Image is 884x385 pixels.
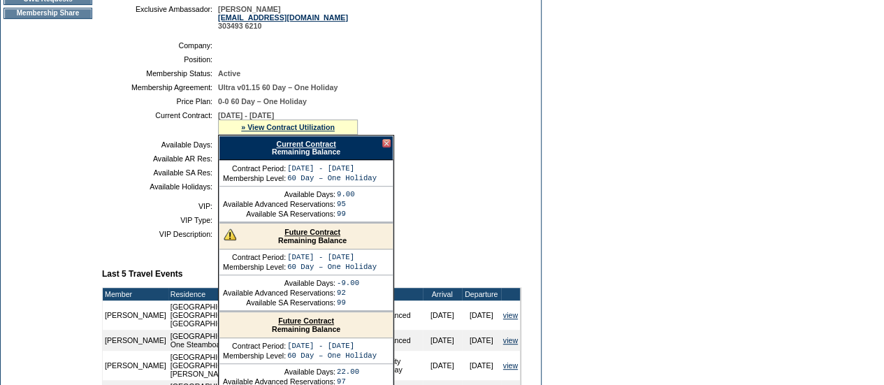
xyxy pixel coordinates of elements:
td: Contract Period: [223,164,286,173]
td: 92 [337,289,359,297]
td: [DATE] - [DATE] [287,342,377,350]
td: Available SA Reservations: [223,210,335,218]
span: Ultra v01.15 60 Day – One Holiday [218,83,338,92]
td: [DATE] [423,351,462,380]
span: [DATE] - [DATE] [218,111,274,119]
td: Advanced [375,300,423,330]
a: view [503,361,518,370]
td: Membership Level: [223,263,286,271]
td: Priority Holiday [375,351,423,380]
td: Available Days: [108,140,212,149]
td: [PERSON_NAME] [103,330,168,351]
span: Active [218,69,240,78]
td: -9.00 [337,279,359,287]
td: 60 Day – One Holiday [287,351,377,360]
td: [DATE] [462,351,501,380]
td: Position: [108,55,212,64]
span: [PERSON_NAME] 303493 6210 [218,5,348,30]
td: Contract Period: [223,253,286,261]
td: Residence [168,288,375,300]
td: 22.00 [337,368,359,376]
td: 9.00 [337,190,355,198]
td: Advanced [375,330,423,351]
td: Member [103,288,168,300]
td: [DATE] [462,300,501,330]
td: Type [375,288,423,300]
td: Exclusive Ambassador: [108,5,212,30]
td: [PERSON_NAME] [103,300,168,330]
td: 60 Day – One Holiday [287,263,377,271]
td: Price Plan: [108,97,212,106]
td: Available Holidays: [108,182,212,191]
td: Available SA Reservations: [223,298,335,307]
div: Remaining Balance [219,224,393,249]
td: [DATE] [462,330,501,351]
div: Remaining Balance [219,312,393,338]
td: 99 [337,210,355,218]
img: There are insufficient days and/or tokens to cover this reservation [224,228,236,240]
td: Membership Agreement: [108,83,212,92]
td: [DATE] - [DATE] [287,164,377,173]
td: Available AR Res: [108,154,212,163]
td: Arrival [423,288,462,300]
td: VIP Description: [108,230,212,238]
td: 60 Day – One Holiday [287,174,377,182]
td: Membership Share [3,8,92,19]
a: [EMAIL_ADDRESS][DOMAIN_NAME] [218,13,348,22]
td: 99 [337,298,359,307]
td: [GEOGRAPHIC_DATA], [GEOGRAPHIC_DATA] - [GEOGRAPHIC_DATA], [GEOGRAPHIC_DATA] [GEOGRAPHIC_DATA] [168,300,375,330]
td: Available Advanced Reservations: [223,289,335,297]
a: Current Contract [276,140,335,148]
td: VIP Type: [108,216,212,224]
td: [GEOGRAPHIC_DATA], [US_STATE] - One Steamboat Place One Steamboat Place 612 [168,330,375,351]
td: Membership Level: [223,351,286,360]
td: Departure [462,288,501,300]
td: 95 [337,200,355,208]
b: Last 5 Travel Events [102,269,182,279]
td: Membership Level: [223,174,286,182]
td: [DATE] [423,300,462,330]
td: [DATE] [423,330,462,351]
a: Future Contract [284,228,340,236]
td: [PERSON_NAME] [103,351,168,380]
div: Remaining Balance [219,136,393,160]
a: Future Contract [278,317,334,325]
a: view [503,336,518,344]
td: Contract Period: [223,342,286,350]
td: [DATE] - [DATE] [287,253,377,261]
span: 0-0 60 Day – One Holiday [218,97,307,106]
td: Membership Status: [108,69,212,78]
td: Current Contract: [108,111,212,135]
a: view [503,311,518,319]
a: » View Contract Utilization [241,123,335,131]
td: Available SA Res: [108,168,212,177]
td: Available Advanced Reservations: [223,200,335,208]
td: VIP: [108,202,212,210]
td: Available Days: [223,190,335,198]
td: Available Days: [223,279,335,287]
td: Available Days: [223,368,335,376]
td: [GEOGRAPHIC_DATA], [US_STATE] - [GEOGRAPHIC_DATA] [PERSON_NAME] 1103A [168,351,375,380]
td: Company: [108,41,212,50]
